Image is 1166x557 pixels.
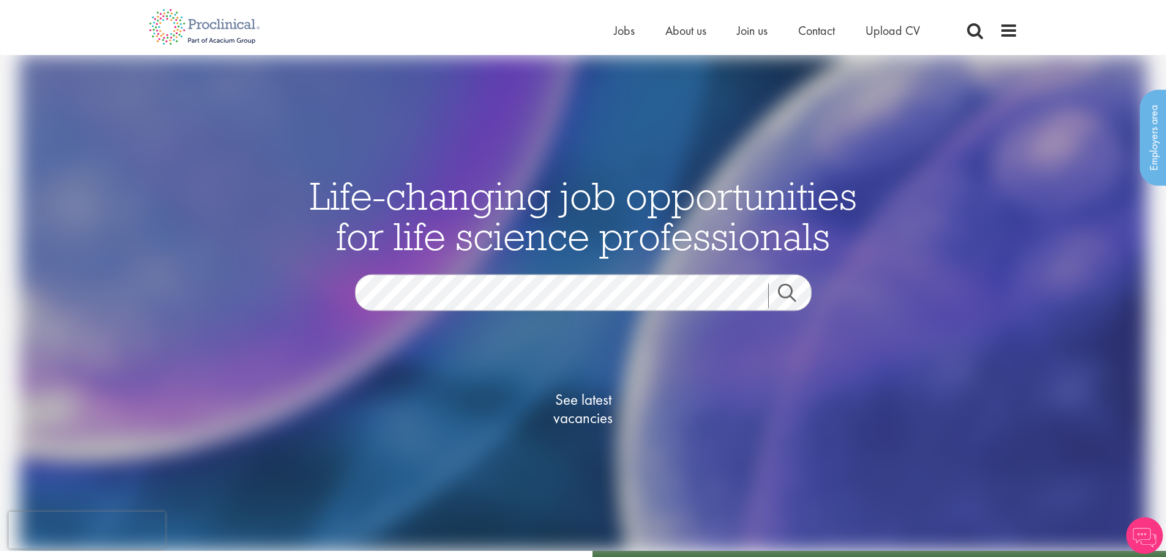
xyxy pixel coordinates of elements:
[614,23,635,39] a: Jobs
[310,171,857,260] span: Life-changing job opportunities for life science professionals
[798,23,835,39] a: Contact
[865,23,920,39] a: Upload CV
[1126,517,1163,554] img: Chatbot
[19,55,1147,551] img: candidate home
[768,284,821,308] a: Job search submit button
[522,391,645,427] span: See latest vacancies
[665,23,706,39] a: About us
[9,512,165,548] iframe: reCAPTCHA
[737,23,768,39] a: Join us
[522,342,645,476] a: See latestvacancies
